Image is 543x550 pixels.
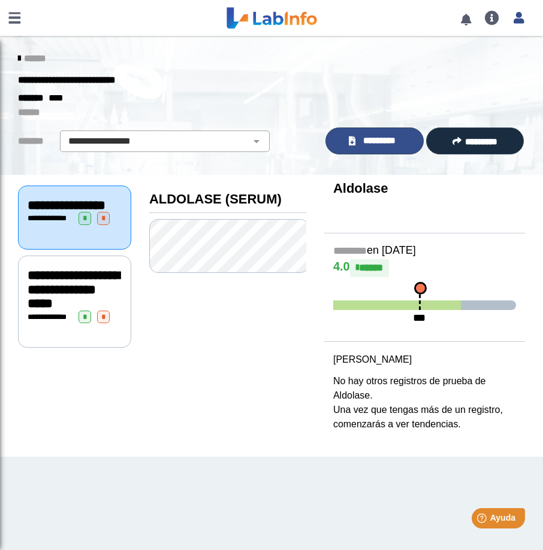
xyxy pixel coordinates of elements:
[333,374,516,432] p: No hay otros registros de prueba de Aldolase. Una vez que tengas más de un registro, comenzarás a...
[333,181,388,196] b: Aldolase
[149,192,282,206] b: ALDOLASE (SERUM)
[436,503,530,537] iframe: Help widget launcher
[333,244,516,258] h5: en [DATE]
[333,353,516,367] p: [PERSON_NAME]
[333,259,516,277] h4: 4.0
